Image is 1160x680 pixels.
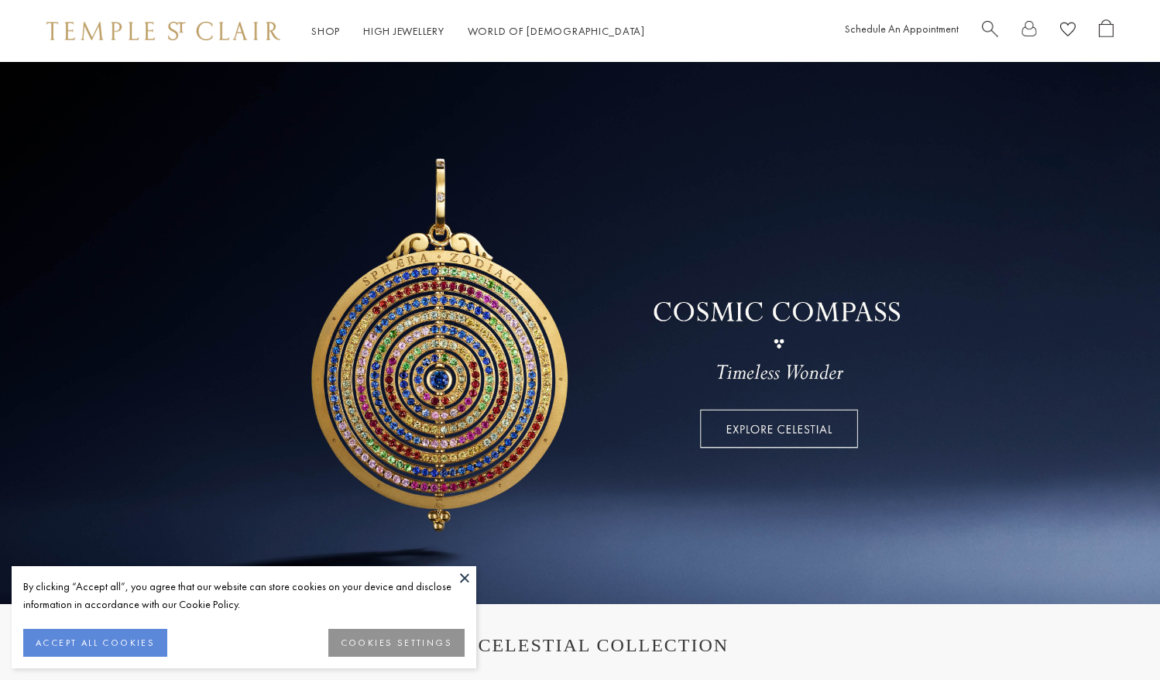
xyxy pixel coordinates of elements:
img: Temple St. Clair [46,22,280,40]
a: Schedule An Appointment [845,22,959,36]
a: Open Shopping Bag [1099,19,1114,43]
div: By clicking “Accept all”, you agree that our website can store cookies on your device and disclos... [23,578,465,613]
iframe: Gorgias live chat messenger [1083,607,1145,665]
a: View Wishlist [1060,19,1076,43]
a: Search [982,19,998,43]
h1: THE CELESTIAL COLLECTION [62,635,1098,656]
nav: Main navigation [311,22,645,41]
a: ShopShop [311,24,340,38]
button: ACCEPT ALL COOKIES [23,629,167,657]
a: High JewelleryHigh Jewellery [363,24,444,38]
button: COOKIES SETTINGS [328,629,465,657]
a: World of [DEMOGRAPHIC_DATA]World of [DEMOGRAPHIC_DATA] [468,24,645,38]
